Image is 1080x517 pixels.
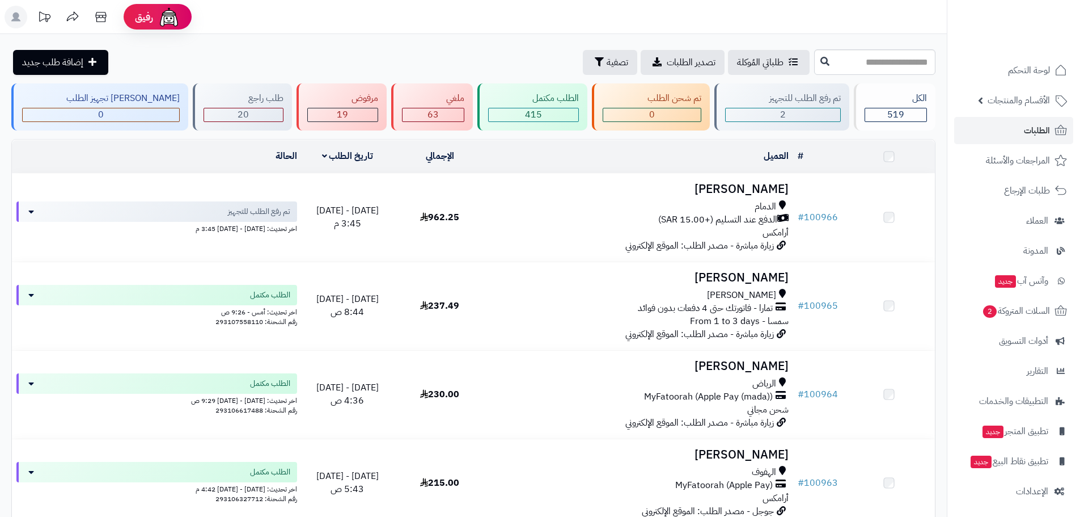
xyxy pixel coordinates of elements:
a: التطبيقات والخدمات [954,388,1073,415]
a: وآتس آبجديد [954,267,1073,295]
span: MyFatoorah (Apple Pay (mada)) [644,390,773,403]
div: اخر تحديث: [DATE] - [DATE] 4:42 م [16,482,297,494]
span: الهفوف [752,466,776,479]
a: طلبات الإرجاع [954,177,1073,204]
a: الكل519 [852,83,938,131]
span: أدوات التسويق [999,333,1048,349]
div: اخر تحديث: أمس - 9:26 ص [16,305,297,317]
div: اخر تحديث: [DATE] - [DATE] 3:45 م [16,222,297,234]
span: الطلب مكتمل [250,289,290,301]
div: اخر تحديث: [DATE] - [DATE] 9:29 ص [16,394,297,406]
span: الدمام [755,200,776,213]
span: رقم الشحنة: 293106327712 [215,494,297,504]
span: [DATE] - [DATE] 5:43 ص [316,469,379,496]
a: تصدير الطلبات [641,50,725,75]
img: logo-2.png [1003,32,1069,56]
span: 519 [887,108,904,121]
span: المدونة [1023,243,1048,259]
span: إضافة طلب جديد [22,56,83,69]
span: تم رفع الطلب للتجهيز [228,206,290,217]
a: #100963 [798,476,838,490]
div: 2 [726,108,840,121]
span: 63 [427,108,439,121]
span: 20 [238,108,249,121]
span: أرامكس [763,491,789,505]
a: المدونة [954,237,1073,264]
a: العملاء [954,207,1073,234]
span: الرياض [752,377,776,390]
span: جديد [982,426,1003,438]
span: 215.00 [420,476,459,490]
div: 63 [403,108,464,121]
a: تحديثات المنصة [30,6,58,31]
a: تطبيق نقاط البيعجديد [954,448,1073,475]
div: طلب راجع [204,92,283,105]
span: التقارير [1027,363,1048,379]
span: 415 [525,108,542,121]
span: [DATE] - [DATE] 4:36 ص [316,381,379,407]
a: التقارير [954,358,1073,385]
div: 415 [489,108,578,121]
a: الطلبات [954,117,1073,144]
span: 237.49 [420,299,459,313]
span: أرامكس [763,226,789,239]
span: الإعدادات [1016,484,1048,499]
a: تطبيق المتجرجديد [954,418,1073,445]
div: [PERSON_NAME] تجهيز الطلب [22,92,180,105]
div: تم شحن الطلب [603,92,701,105]
span: زيارة مباشرة - مصدر الطلب: الموقع الإلكتروني [625,327,774,341]
span: لوحة التحكم [1008,62,1050,78]
span: العملاء [1026,213,1048,229]
span: 19 [337,108,348,121]
a: طلباتي المُوكلة [728,50,810,75]
h3: [PERSON_NAME] [490,271,789,284]
a: #100966 [798,211,838,224]
span: السلات المتروكة [982,303,1050,319]
span: 2 [983,305,997,318]
span: الطلب مكتمل [250,378,290,389]
a: # [798,149,803,163]
span: تصفية [607,56,628,69]
div: الطلب مكتمل [488,92,579,105]
span: رقم الشحنة: 293107558110 [215,317,297,327]
div: 19 [308,108,378,121]
span: الطلبات [1024,123,1050,138]
img: ai-face.png [158,6,180,28]
span: زيارة مباشرة - مصدر الطلب: الموقع الإلكتروني [625,416,774,430]
span: زيارة مباشرة - مصدر الطلب: الموقع الإلكتروني [625,239,774,253]
a: الحالة [276,149,297,163]
a: المراجعات والأسئلة [954,147,1073,174]
a: العميل [764,149,789,163]
span: 962.25 [420,211,459,224]
div: الكل [865,92,927,105]
span: [DATE] - [DATE] 8:44 ص [316,292,379,319]
span: الطلب مكتمل [250,466,290,478]
a: ملغي 63 [389,83,475,131]
span: # [798,388,804,401]
span: 2 [780,108,786,121]
span: 0 [98,108,104,121]
h3: [PERSON_NAME] [490,448,789,461]
a: #100964 [798,388,838,401]
div: ملغي [402,92,464,105]
span: المراجعات والأسئلة [986,153,1050,169]
span: جديد [971,456,992,468]
span: # [798,299,804,313]
h3: [PERSON_NAME] [490,360,789,373]
span: # [798,211,804,224]
a: تم شحن الطلب 0 [590,83,711,131]
div: 0 [603,108,700,121]
a: طلب راجع 20 [190,83,294,131]
span: [DATE] - [DATE] 3:45 م [316,204,379,230]
span: التطبيقات والخدمات [979,393,1048,409]
a: الإعدادات [954,478,1073,505]
div: 0 [23,108,179,121]
span: [PERSON_NAME] [707,289,776,302]
a: الإجمالي [426,149,454,163]
a: مرفوض 19 [294,83,389,131]
span: 0 [649,108,655,121]
a: السلات المتروكة2 [954,297,1073,325]
span: رفيق [135,10,153,24]
span: 230.00 [420,388,459,401]
div: مرفوض [307,92,378,105]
